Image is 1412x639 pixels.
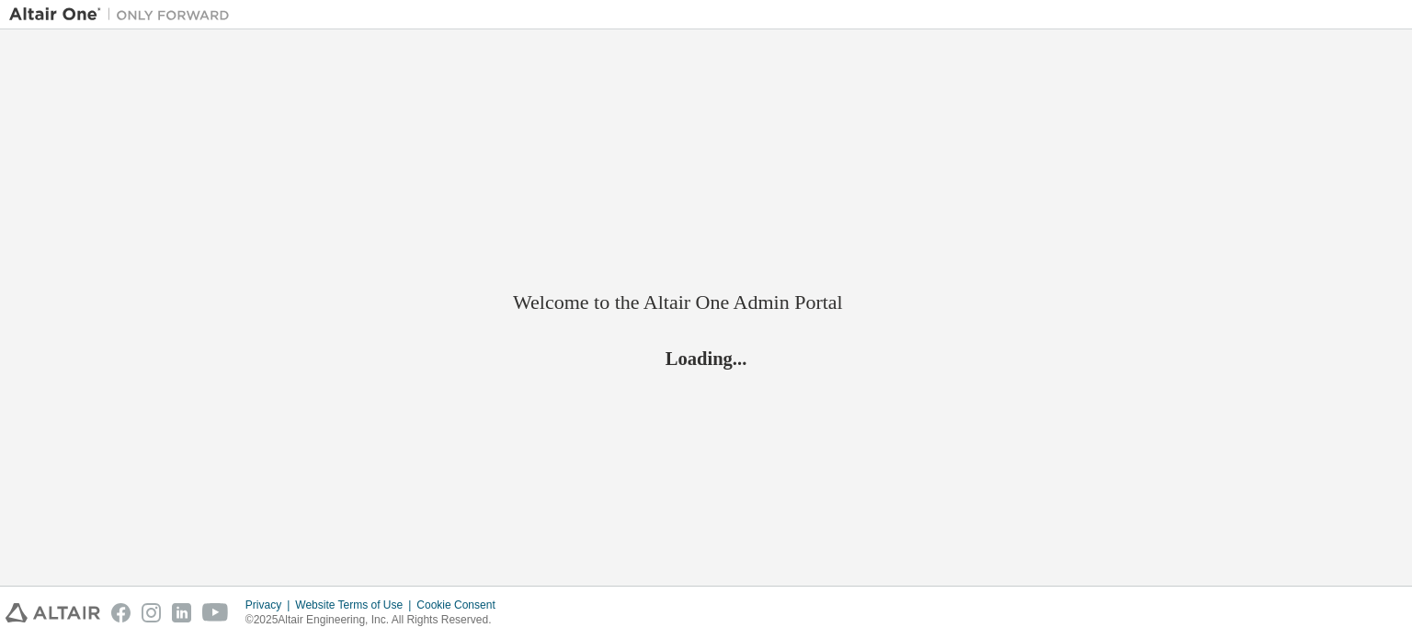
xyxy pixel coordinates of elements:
img: altair_logo.svg [6,603,100,622]
h2: Welcome to the Altair One Admin Portal [513,290,899,315]
div: Privacy [245,598,295,612]
img: facebook.svg [111,603,131,622]
img: linkedin.svg [172,603,191,622]
img: Altair One [9,6,239,24]
div: Website Terms of Use [295,598,416,612]
img: youtube.svg [202,603,229,622]
div: Cookie Consent [416,598,506,612]
h2: Loading... [513,346,899,370]
img: instagram.svg [142,603,161,622]
p: © 2025 Altair Engineering, Inc. All Rights Reserved. [245,612,507,628]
